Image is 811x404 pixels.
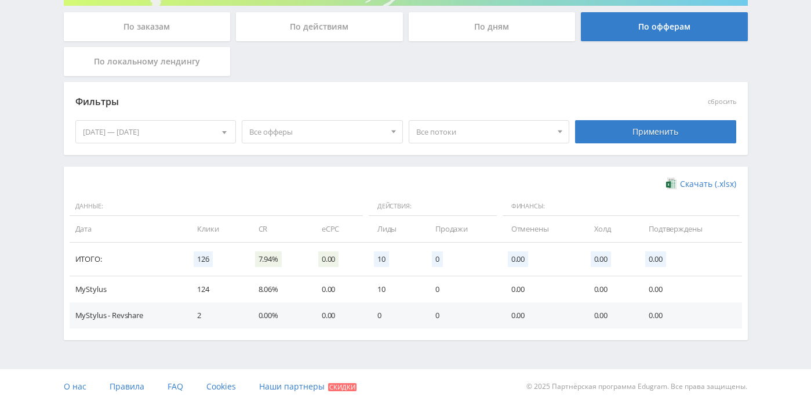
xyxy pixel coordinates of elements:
[581,12,748,41] div: По офферам
[168,369,183,404] a: FAQ
[247,302,310,329] td: 0.00%
[645,251,665,267] span: 0.00
[247,276,310,302] td: 8.06%
[70,243,186,276] td: Итого:
[583,302,638,329] td: 0.00
[432,251,443,267] span: 0
[637,276,741,302] td: 0.00
[186,302,246,329] td: 2
[500,216,583,242] td: Отменены
[583,276,638,302] td: 0.00
[259,381,325,392] span: Наши партнеры
[500,302,583,329] td: 0.00
[409,12,576,41] div: По дням
[708,98,736,106] button: сбросить
[64,12,231,41] div: По заказам
[369,197,497,217] span: Действия:
[637,216,741,242] td: Подтверждены
[206,369,236,404] a: Cookies
[310,302,366,329] td: 0.00
[500,276,583,302] td: 0.00
[680,179,736,189] span: Скачать (.xlsx)
[64,47,231,76] div: По локальному лендингу
[310,276,366,302] td: 0.00
[366,216,424,242] td: Лиды
[110,381,144,392] span: Правила
[424,276,500,302] td: 0
[255,251,282,267] span: 7.94%
[318,251,339,267] span: 0.00
[508,251,528,267] span: 0.00
[591,251,611,267] span: 0.00
[249,121,385,143] span: Все офферы
[64,369,86,404] a: О нас
[503,197,739,217] span: Финансы:
[186,276,246,302] td: 124
[259,369,357,404] a: Наши партнеры Скидки
[76,121,236,143] div: [DATE] — [DATE]
[110,369,144,404] a: Правила
[366,302,424,329] td: 0
[64,381,86,392] span: О нас
[411,369,747,404] div: © 2025 Партнёрская программа Edugram. Все права защищены.
[247,216,310,242] td: CR
[583,216,638,242] td: Холд
[416,121,552,143] span: Все потоки
[70,276,186,302] td: MyStylus
[194,251,213,267] span: 126
[424,302,500,329] td: 0
[186,216,246,242] td: Клики
[666,178,676,189] img: xlsx
[637,302,741,329] td: 0.00
[424,216,500,242] td: Продажи
[328,383,357,391] span: Скидки
[75,93,570,111] div: Фильтры
[310,216,366,242] td: eCPC
[236,12,403,41] div: По действиям
[575,120,736,143] div: Применить
[70,216,186,242] td: Дата
[366,276,424,302] td: 10
[168,381,183,392] span: FAQ
[70,197,363,217] span: Данные:
[70,302,186,329] td: MyStylus - Revshare
[374,251,389,267] span: 10
[666,178,736,190] a: Скачать (.xlsx)
[206,381,236,392] span: Cookies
